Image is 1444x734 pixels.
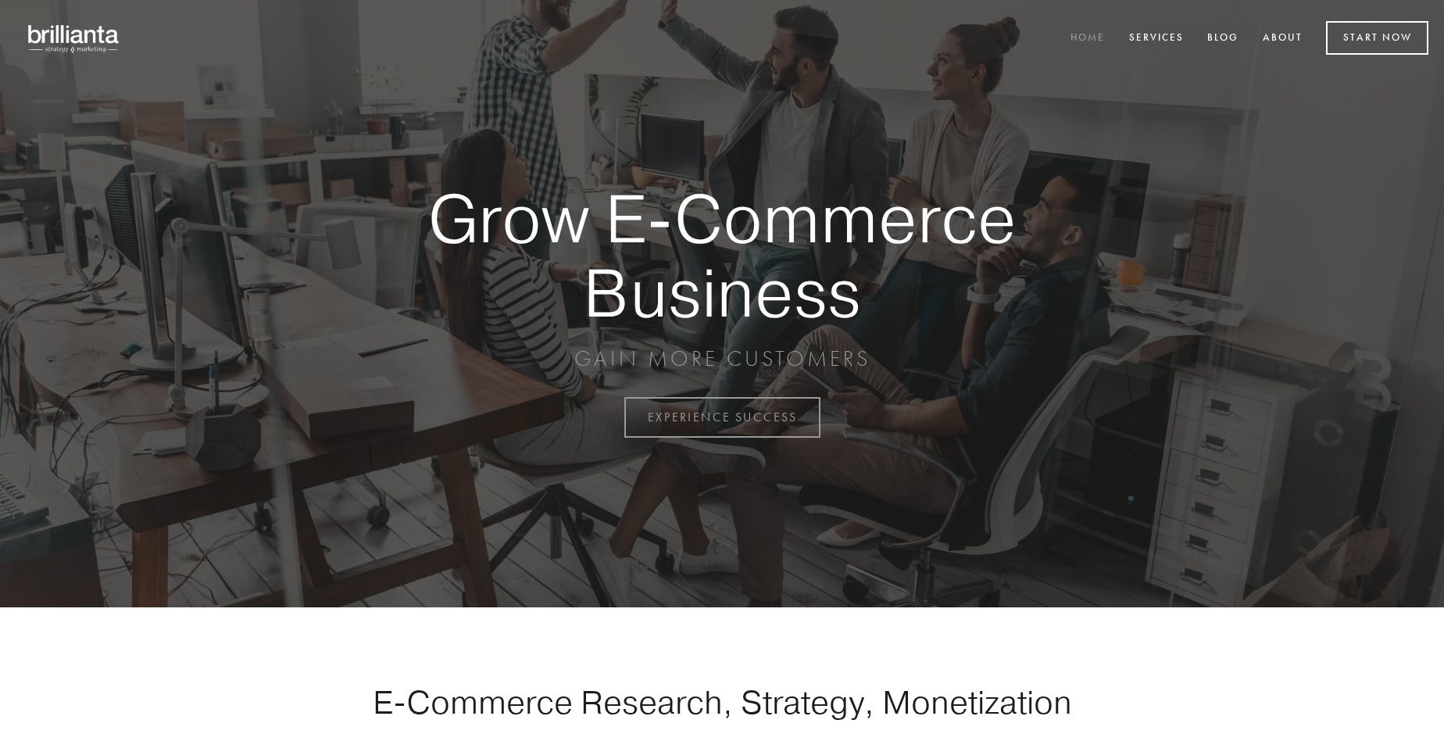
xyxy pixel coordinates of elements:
img: brillianta - research, strategy, marketing [16,16,133,61]
p: GAIN MORE CUSTOMERS [374,345,1070,373]
a: Services [1119,26,1194,52]
a: About [1253,26,1313,52]
strong: Grow E-Commerce Business [374,181,1070,329]
a: Blog [1197,26,1249,52]
a: Home [1060,26,1115,52]
a: EXPERIENCE SUCCESS [624,397,820,438]
a: Start Now [1326,21,1428,55]
h1: E-Commerce Research, Strategy, Monetization [323,682,1121,721]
